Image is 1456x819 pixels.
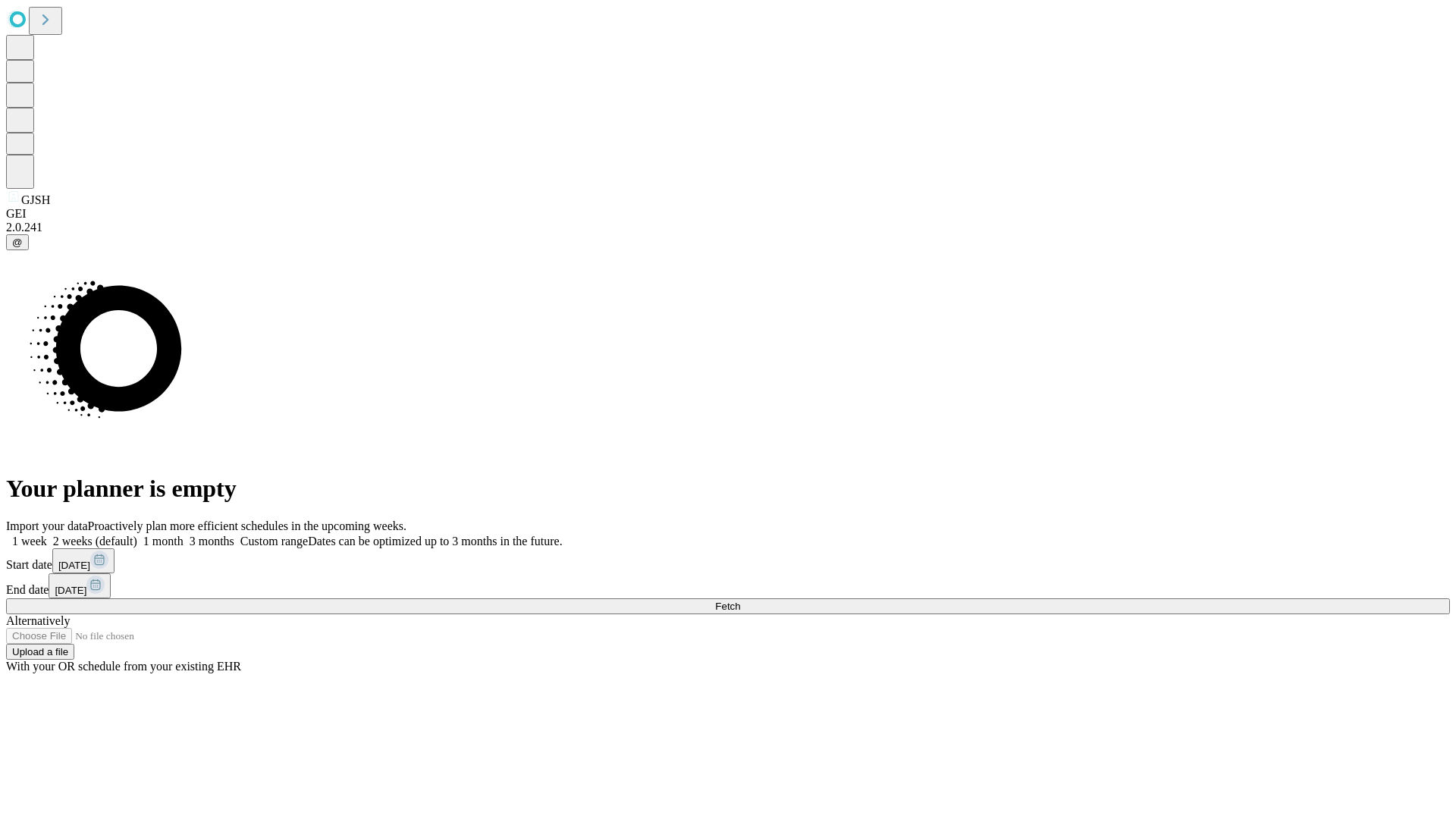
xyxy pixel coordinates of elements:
div: 2.0.241 [6,221,1450,234]
button: @ [6,234,29,250]
h1: Your planner is empty [6,475,1450,503]
span: Proactively plan more efficient schedules in the upcoming weeks. [88,519,406,532]
button: [DATE] [49,573,111,598]
div: End date [6,573,1450,598]
span: @ [12,237,23,248]
div: Start date [6,548,1450,573]
div: GEI [6,207,1450,221]
button: Upload a file [6,644,74,660]
span: Import your data [6,519,88,532]
span: 1 month [143,535,184,548]
button: Fetch [6,598,1450,614]
span: 1 week [12,535,47,548]
span: Fetch [715,601,740,612]
span: [DATE] [58,560,90,571]
span: Alternatively [6,614,70,627]
span: Dates can be optimized up to 3 months in the future. [308,535,562,548]
span: 3 months [190,535,234,548]
span: 2 weeks (default) [53,535,137,548]
button: [DATE] [52,548,115,573]
span: [DATE] [55,585,86,596]
span: Custom range [240,535,308,548]
span: GJSH [21,193,50,206]
span: With your OR schedule from your existing EHR [6,660,241,673]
